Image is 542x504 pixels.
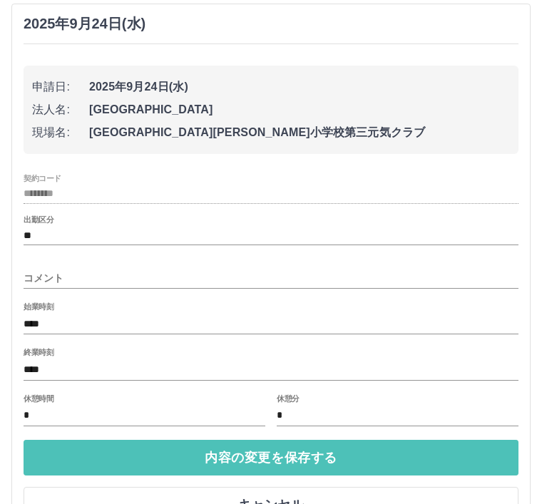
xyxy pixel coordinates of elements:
[24,440,518,475] button: 内容の変更を保存する
[24,302,53,312] label: 始業時刻
[32,124,89,141] span: 現場名:
[89,124,510,141] span: [GEOGRAPHIC_DATA][PERSON_NAME]小学校第三元気クラブ
[89,101,510,118] span: [GEOGRAPHIC_DATA]
[277,393,300,403] label: 休憩分
[24,393,53,403] label: 休憩時間
[32,101,89,118] span: 法人名:
[24,215,53,225] label: 出勤区分
[24,347,53,358] label: 終業時刻
[24,16,145,32] h3: 2025年9月24日(水)
[24,173,61,183] label: 契約コード
[89,78,510,96] span: 2025年9月24日(水)
[32,78,89,96] span: 申請日:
